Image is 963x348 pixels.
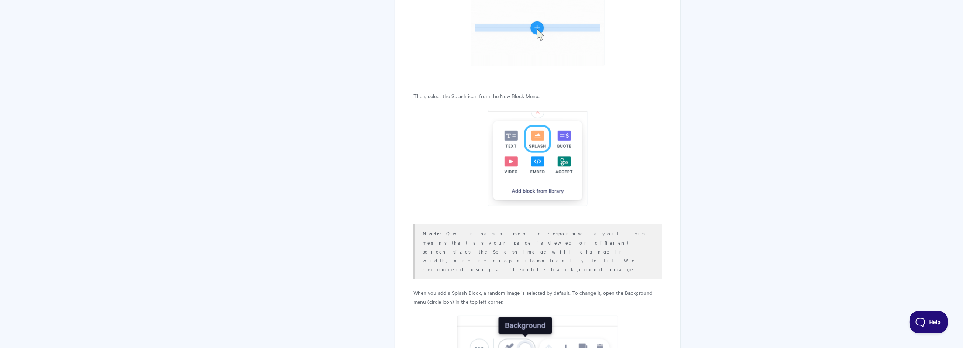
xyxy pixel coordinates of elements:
p: When you add a Splash Block, a random image is selected by default. To change it, open the Backgr... [413,288,662,306]
iframe: Toggle Customer Support [910,311,948,333]
p: Qwilr has a mobile-responsive layout. This means that as your page is viewed on different screen ... [423,229,652,273]
p: Then, select the Splash icon from the New Block Menu. [413,92,662,100]
img: file-Yn2dETAuIT.png [488,110,588,206]
strong: Note: [423,230,446,237]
